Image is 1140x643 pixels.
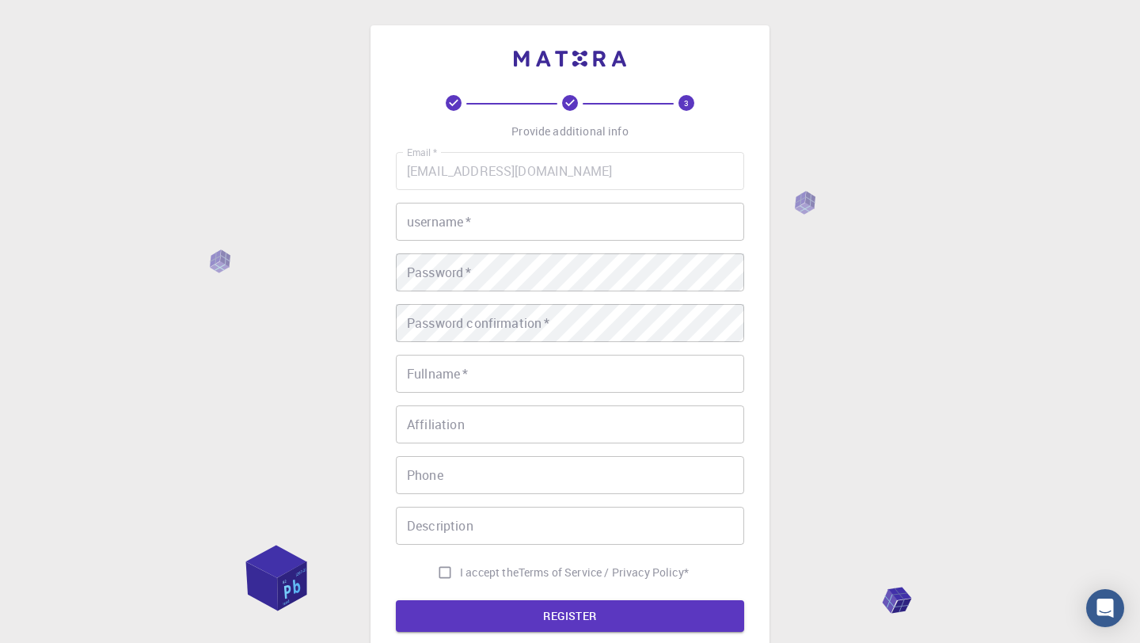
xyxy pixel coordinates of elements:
div: Open Intercom Messenger [1086,589,1124,627]
a: Terms of Service / Privacy Policy* [519,565,689,580]
label: Email [407,146,437,159]
text: 3 [684,97,689,108]
p: Provide additional info [511,124,628,139]
span: I accept the [460,565,519,580]
p: Terms of Service / Privacy Policy * [519,565,689,580]
button: REGISTER [396,600,744,632]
